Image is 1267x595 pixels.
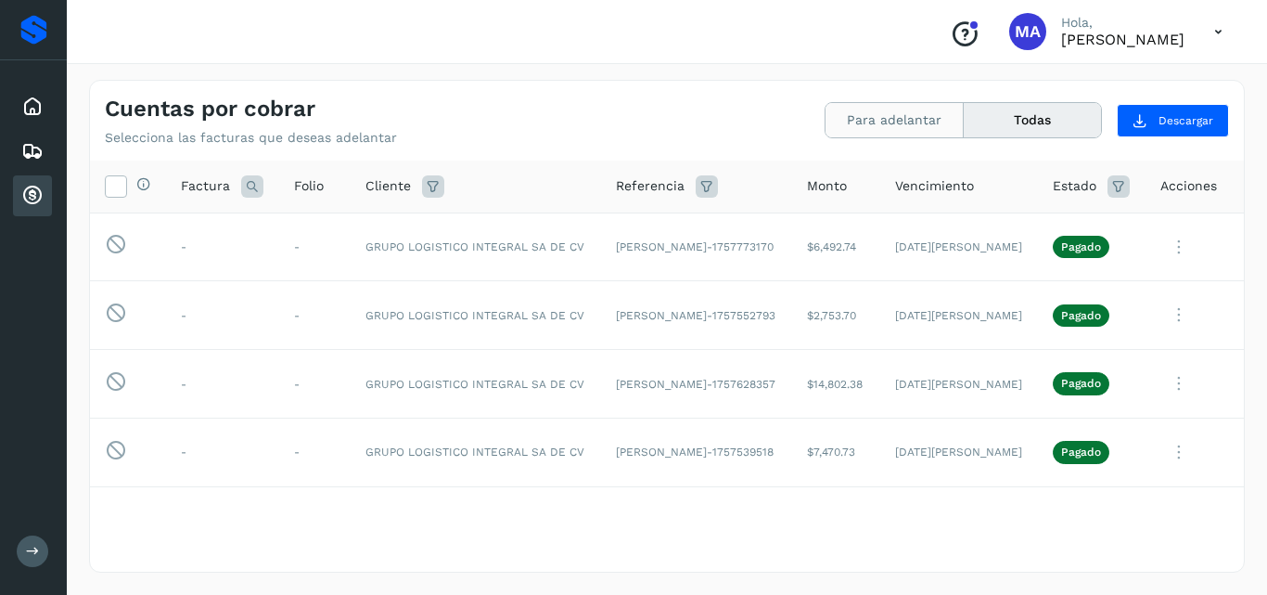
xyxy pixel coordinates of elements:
td: GRUPO LOGISTICO INTEGRAL SA DE CV [351,281,601,350]
td: [PERSON_NAME]-1757773170 [601,213,792,281]
p: Pagado [1061,446,1101,459]
td: [DATE][PERSON_NAME] [880,486,1038,555]
td: [PERSON_NAME]-1757628357 [601,350,792,419]
span: Estado [1053,176,1096,196]
p: Hola, [1061,15,1184,31]
td: - [166,281,279,350]
h4: Cuentas por cobrar [105,96,315,123]
button: Para adelantar [825,103,964,137]
td: - [166,486,279,555]
td: $14,802.38 [792,350,880,419]
td: $7,470.73 [792,418,880,486]
td: [PERSON_NAME]-95 [601,486,792,555]
span: Descargar [1158,112,1213,129]
td: [PERSON_NAME]-1757552793 [601,281,792,350]
td: GRUPO LOGISTICO INTEGRAL SA DE CV [351,418,601,486]
p: Pagado [1061,309,1101,322]
td: [DATE][PERSON_NAME] [880,418,1038,486]
td: - [166,350,279,419]
span: Vencimiento [895,176,974,196]
span: Referencia [616,176,685,196]
p: MIGUEL ANGEL LARIOS BRAVO [1061,31,1184,48]
td: - [166,213,279,281]
button: Todas [964,103,1101,137]
p: Pagado [1061,377,1101,390]
span: Acciones [1160,176,1217,196]
td: - [279,350,351,419]
td: [DATE][PERSON_NAME] [880,350,1038,419]
span: Folio [294,176,324,196]
td: [DATE][PERSON_NAME] [880,213,1038,281]
p: Selecciona las facturas que deseas adelantar [105,130,397,146]
td: [PERSON_NAME]-1757539518 [601,418,792,486]
td: - [279,486,351,555]
span: Factura [181,176,230,196]
p: Pagado [1061,240,1101,253]
td: $6,492.74 [792,213,880,281]
div: Inicio [13,86,52,127]
button: Descargar [1117,104,1229,137]
span: Monto [807,176,847,196]
div: Cuentas por cobrar [13,175,52,216]
td: - [166,418,279,486]
td: - [279,418,351,486]
span: Cliente [365,176,411,196]
td: GRUPO LOGISTICO INTEGRAL SA DE CV [351,213,601,281]
td: [DATE][PERSON_NAME] [880,281,1038,350]
td: - [279,281,351,350]
td: GRUPO LOGISTICO INTEGRAL SA DE CV [351,350,601,419]
td: - [279,213,351,281]
td: $2,753.70 [792,281,880,350]
td: $13,878.15 [792,486,880,555]
div: Embarques [13,131,52,172]
td: GRUPO LOGISTICO INTEGRAL SA DE CV [351,486,601,555]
